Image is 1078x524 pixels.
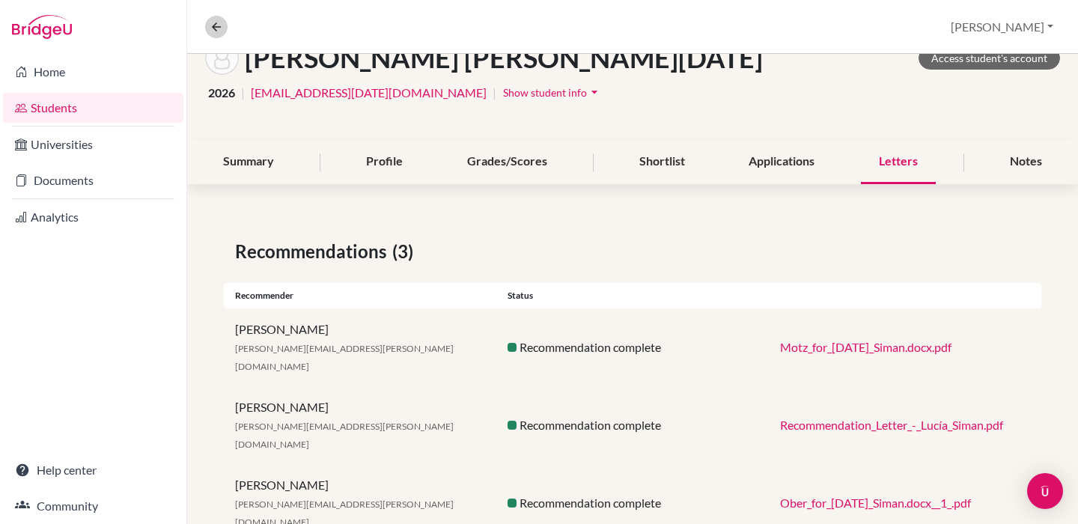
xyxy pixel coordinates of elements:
[235,343,454,372] span: [PERSON_NAME][EMAIL_ADDRESS][PERSON_NAME][DOMAIN_NAME]
[245,42,763,74] h1: [PERSON_NAME] [PERSON_NAME][DATE]
[241,84,245,102] span: |
[224,289,496,302] div: Recommender
[496,416,769,434] div: Recommendation complete
[208,84,235,102] span: 2026
[235,238,392,265] span: Recommendations
[449,140,565,184] div: Grades/Scores
[780,496,971,510] a: Ober_for_[DATE]_Siman.docx__1_.pdf
[392,238,419,265] span: (3)
[503,86,587,99] span: Show student info
[1027,473,1063,509] div: Open Intercom Messenger
[251,84,487,102] a: [EMAIL_ADDRESS][DATE][DOMAIN_NAME]
[944,13,1060,41] button: [PERSON_NAME]
[348,140,421,184] div: Profile
[496,494,769,512] div: Recommendation complete
[493,84,496,102] span: |
[224,398,496,452] div: [PERSON_NAME]
[224,320,496,374] div: [PERSON_NAME]
[496,289,769,302] div: Status
[3,491,183,521] a: Community
[780,340,951,354] a: Motz_for_[DATE]_Siman.docx.pdf
[502,81,603,104] button: Show student infoarrow_drop_down
[621,140,703,184] div: Shortlist
[496,338,769,356] div: Recommendation complete
[205,41,239,75] img: Lucia Simán González's avatar
[3,130,183,159] a: Universities
[3,93,183,123] a: Students
[3,455,183,485] a: Help center
[992,140,1060,184] div: Notes
[3,165,183,195] a: Documents
[205,140,292,184] div: Summary
[861,140,936,184] div: Letters
[12,15,72,39] img: Bridge-U
[587,85,602,100] i: arrow_drop_down
[3,202,183,232] a: Analytics
[731,140,832,184] div: Applications
[919,46,1060,70] a: Access student's account
[3,57,183,87] a: Home
[780,418,1003,432] a: Recommendation_Letter_-_Lucía_Siman.pdf
[235,421,454,450] span: [PERSON_NAME][EMAIL_ADDRESS][PERSON_NAME][DOMAIN_NAME]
